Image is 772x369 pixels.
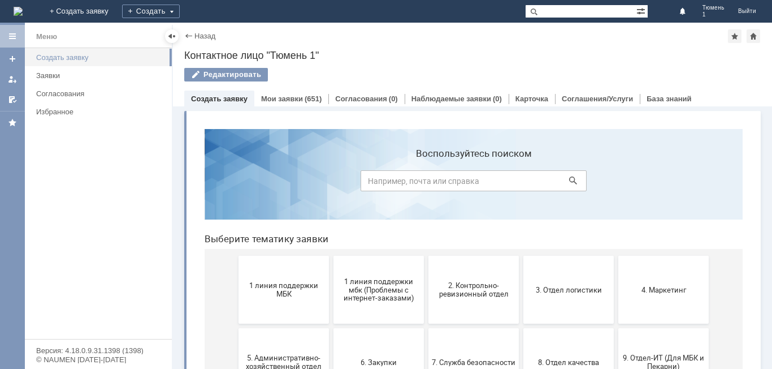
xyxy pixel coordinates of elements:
[423,208,513,276] button: 9. Отдел-ИТ (Для МБК и Пекарни)
[46,310,130,319] span: Бухгалтерия (для мбк)
[423,281,513,349] button: Финансовый отдел
[165,28,391,39] label: Воспользуйтесь поиском
[493,95,502,103] div: (0)
[138,136,228,204] button: 1 линия поддержки мбк (Проблемы с интернет-заказами)
[389,95,398,103] div: (0)
[14,7,23,16] img: logo
[236,238,320,246] span: 7. Служба безопасности
[702,5,725,11] span: Тюмень
[328,208,418,276] button: 8. Отдел качества
[36,108,153,116] div: Избранное
[36,89,165,98] div: Согласования
[3,70,21,88] a: Мои заявки
[184,50,761,61] div: Контактное лицо "Тюмень 1"
[426,234,510,251] span: 9. Отдел-ИТ (Для МБК и Пекарни)
[233,208,323,276] button: 7. Служба безопасности
[728,29,741,43] div: Добавить в избранное
[562,95,633,103] a: Соглашения/Услуги
[36,53,165,62] div: Создать заявку
[3,50,21,68] a: Создать заявку
[36,347,161,354] div: Версия: 4.18.0.9.31.1398 (1398)
[43,281,133,349] button: Бухгалтерия (для мбк)
[236,306,320,323] span: Отдел-ИТ (Битрикс24 и CRM)
[328,281,418,349] button: Отдел-ИТ (Офис)
[36,356,161,363] div: © NAUMEN [DATE]-[DATE]
[423,136,513,204] button: 4. Маркетинг
[46,234,130,251] span: 5. Административно-хозяйственный отдел
[331,310,415,319] span: Отдел-ИТ (Офис)
[236,161,320,178] span: 2. Контрольно-ревизионный отдел
[3,91,21,109] a: Мои согласования
[426,310,510,319] span: Финансовый отдел
[141,157,225,182] span: 1 линия поддержки мбк (Проблемы с интернет-заказами)
[335,95,387,103] a: Согласования
[636,5,648,16] span: Расширенный поиск
[194,32,215,40] a: Назад
[165,50,391,71] input: Например, почта или справка
[36,71,165,80] div: Заявки
[43,208,133,276] button: 5. Административно-хозяйственный отдел
[138,208,228,276] button: 6. Закупки
[261,95,303,103] a: Мои заявки
[647,95,691,103] a: База знаний
[233,281,323,349] button: Отдел-ИТ (Битрикс24 и CRM)
[191,95,248,103] a: Создать заявку
[331,238,415,246] span: 8. Отдел качества
[43,136,133,204] button: 1 линия поддержки МБК
[305,95,322,103] div: (651)
[141,310,225,319] span: Отдел ИТ (1С)
[36,30,57,44] div: Меню
[426,165,510,174] span: 4. Маркетинг
[32,49,170,66] a: Создать заявку
[702,11,725,18] span: 1
[331,165,415,174] span: 3. Отдел логистики
[515,95,548,103] a: Карточка
[122,5,180,18] div: Создать
[32,85,170,102] a: Согласования
[14,7,23,16] a: Перейти на домашнюю страницу
[32,67,170,84] a: Заявки
[46,161,130,178] span: 1 линия поддержки МБК
[411,95,491,103] a: Наблюдаемые заявки
[747,29,760,43] div: Сделать домашней страницей
[328,136,418,204] button: 3. Отдел логистики
[165,29,179,43] div: Скрыть меню
[233,136,323,204] button: 2. Контрольно-ревизионный отдел
[141,238,225,246] span: 6. Закупки
[9,113,547,125] header: Выберите тематику заявки
[138,281,228,349] button: Отдел ИТ (1С)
